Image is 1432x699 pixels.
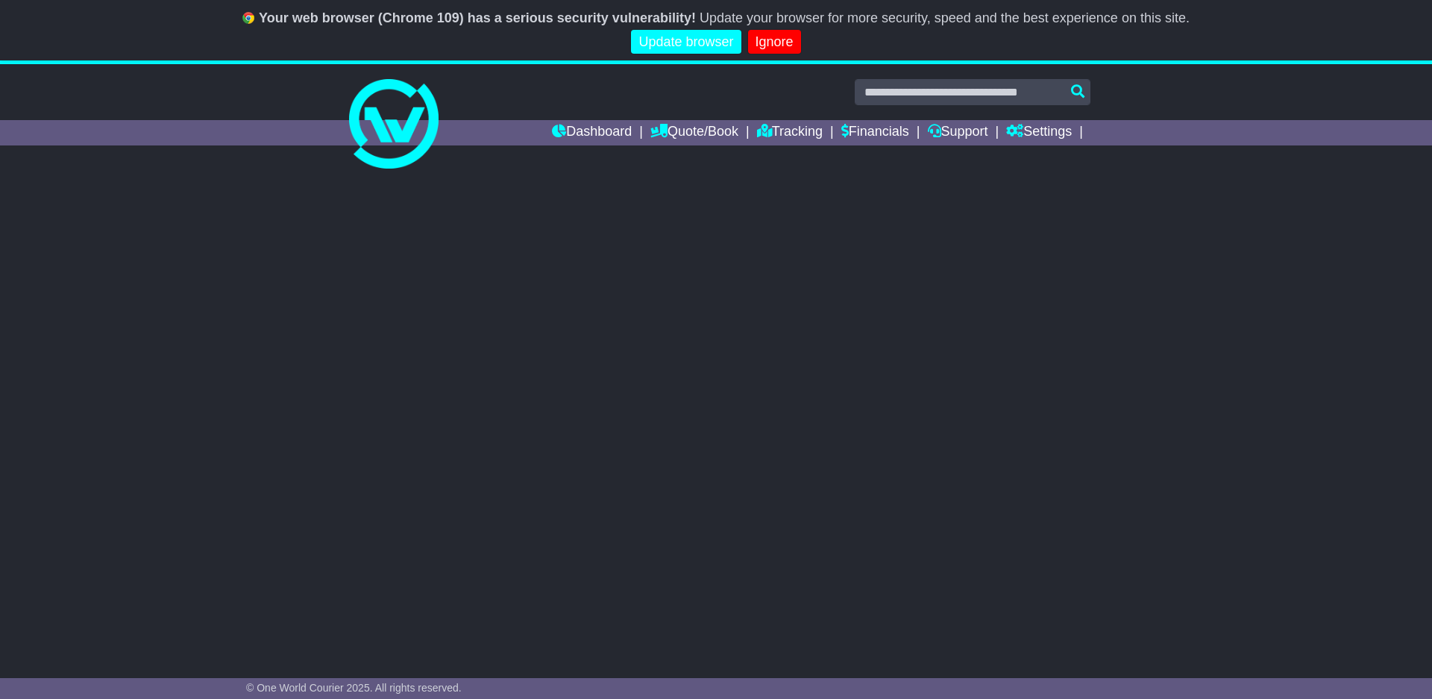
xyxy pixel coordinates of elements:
[631,30,741,54] a: Update browser
[748,30,801,54] a: Ignore
[1006,120,1072,145] a: Settings
[552,120,632,145] a: Dashboard
[841,120,909,145] a: Financials
[757,120,823,145] a: Tracking
[259,10,696,25] b: Your web browser (Chrome 109) has a serious security vulnerability!
[700,10,1190,25] span: Update your browser for more security, speed and the best experience on this site.
[246,682,462,694] span: © One World Courier 2025. All rights reserved.
[650,120,738,145] a: Quote/Book
[928,120,988,145] a: Support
